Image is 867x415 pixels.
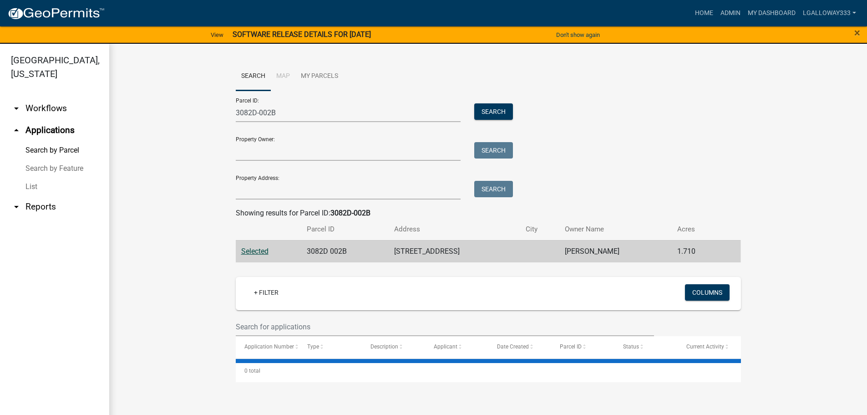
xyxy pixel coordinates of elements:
th: Acres [672,219,722,240]
a: My Dashboard [744,5,799,22]
span: Date Created [497,343,529,350]
span: Parcel ID [560,343,582,350]
a: Admin [717,5,744,22]
button: Search [474,142,513,159]
td: [STREET_ADDRESS] [389,240,520,262]
span: Applicant [434,343,457,350]
datatable-header-cell: Status [614,336,678,358]
input: Search for applications [236,318,654,336]
td: 3082D 002B [301,240,389,262]
button: Don't show again [553,27,603,42]
a: My Parcels [295,62,344,91]
a: Search [236,62,271,91]
span: Status [623,343,639,350]
span: Application Number [244,343,294,350]
strong: 3082D-002B [330,209,370,217]
datatable-header-cell: Description [362,336,425,358]
datatable-header-cell: Parcel ID [551,336,614,358]
a: + Filter [247,284,286,301]
th: Address [389,219,520,240]
span: × [854,26,860,39]
span: Type [307,343,319,350]
a: View [207,27,227,42]
td: 1.710 [672,240,722,262]
div: Showing results for Parcel ID: [236,208,741,219]
button: Search [474,181,513,197]
a: Selected [241,247,269,256]
datatable-header-cell: Applicant [425,336,488,358]
th: City [520,219,559,240]
button: Close [854,27,860,38]
a: Home [691,5,717,22]
th: Parcel ID [301,219,389,240]
strong: SOFTWARE RELEASE DETAILS FOR [DATE] [233,30,371,39]
i: arrow_drop_down [11,201,22,212]
datatable-header-cell: Current Activity [678,336,741,358]
i: arrow_drop_down [11,103,22,114]
span: Current Activity [686,343,724,350]
datatable-header-cell: Date Created [488,336,552,358]
button: Search [474,103,513,120]
span: Description [370,343,398,350]
th: Owner Name [559,219,672,240]
div: 0 total [236,359,741,382]
i: arrow_drop_up [11,125,22,136]
button: Columns [685,284,730,301]
datatable-header-cell: Type [299,336,362,358]
td: [PERSON_NAME] [559,240,672,262]
a: lgalloway333 [799,5,860,22]
datatable-header-cell: Application Number [236,336,299,358]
